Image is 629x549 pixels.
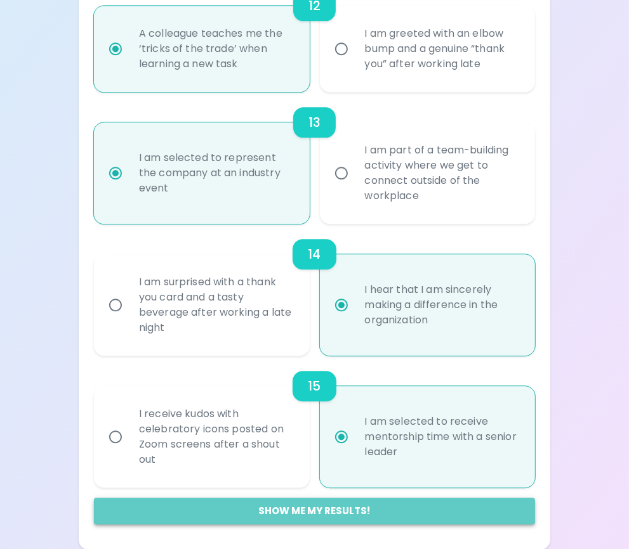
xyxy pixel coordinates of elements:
[355,11,529,87] div: I am greeted with an elbow bump and a genuine “thank you” after working late
[308,112,321,132] h6: 13
[355,399,529,475] div: I am selected to receive mentorship time with a senior leader
[308,244,321,264] h6: 14
[129,391,303,482] div: I receive kudos with celebratory icons posted on Zoom screens after a shout out
[129,11,303,87] div: A colleague teaches me the ‘tricks of the trade’ when learning a new task
[94,92,535,224] div: choice-group-check
[355,267,529,343] div: I hear that I am sincerely making a difference in the organization
[129,135,303,211] div: I am selected to represent the company at an industry event
[94,224,535,356] div: choice-group-check
[129,259,303,351] div: I am surprised with a thank you card and a tasty beverage after working a late night
[308,376,321,396] h6: 15
[355,127,529,219] div: I am part of a team-building activity where we get to connect outside of the workplace
[94,356,535,488] div: choice-group-check
[94,498,535,524] button: Show me my results!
